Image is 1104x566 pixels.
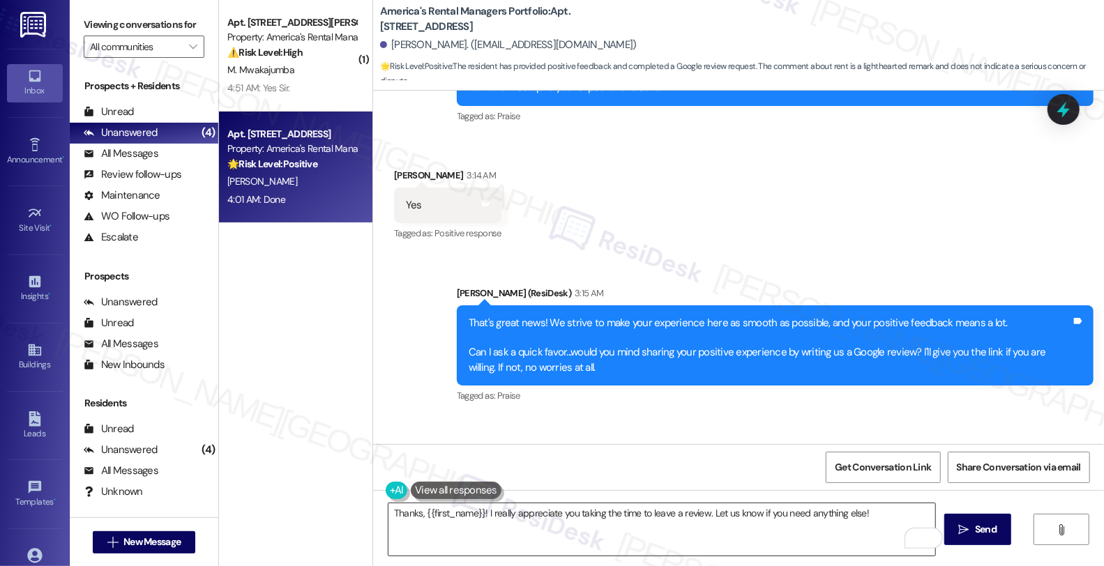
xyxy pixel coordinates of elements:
[571,286,603,300] div: 3:15 AM
[107,537,118,548] i: 
[835,460,931,475] span: Get Conversation Link
[198,439,218,461] div: (4)
[7,407,63,445] a: Leads
[227,63,294,76] span: M. Mwakajumba
[84,125,158,140] div: Unanswered
[84,14,204,36] label: Viewing conversations for
[84,337,158,351] div: All Messages
[227,193,285,206] div: 4:01 AM: Done
[227,141,356,156] div: Property: America's Rental Managers Portfolio
[7,270,63,307] a: Insights •
[48,289,50,299] span: •
[84,146,158,161] div: All Messages
[406,198,422,213] div: Yes
[975,522,997,537] span: Send
[948,452,1090,483] button: Share Conversation via email
[84,443,158,457] div: Unanswered
[84,295,158,309] div: Unanswered
[957,460,1081,475] span: Share Conversation via email
[50,221,52,231] span: •
[7,201,63,239] a: Site Visit •
[457,385,1094,406] div: Tagged as:
[93,531,196,553] button: New Message
[380,59,1104,89] span: : The resident has provided positive feedback and completed a Google review request. The comment ...
[84,358,165,372] div: New Inbounds
[7,475,63,513] a: Templates •
[227,127,356,141] div: Apt. [STREET_ADDRESS]
[84,464,158,478] div: All Messages
[84,188,160,203] div: Maintenance
[227,46,303,59] strong: ⚠️ Risk Level: High
[70,79,218,93] div: Prospects + Residents
[380,4,659,34] b: America's Rental Managers Portfolio: Apt. [STREET_ADDRESS]
[497,390,520,401] span: Praise
[90,36,182,58] input: All communities
[20,12,49,38] img: ResiDesk Logo
[227,30,356,45] div: Property: America's Rental Managers Portfolio
[84,209,169,224] div: WO Follow-ups
[959,524,969,535] i: 
[84,167,181,182] div: Review follow-ups
[394,223,501,243] div: Tagged as:
[227,175,297,188] span: [PERSON_NAME]
[380,38,637,52] div: [PERSON_NAME]. ([EMAIL_ADDRESS][DOMAIN_NAME])
[84,230,138,245] div: Escalate
[62,153,64,162] span: •
[84,422,134,436] div: Unread
[469,316,1071,376] div: That's great news! We strive to make your experience here as smooth as possible, and your positiv...
[198,122,218,144] div: (4)
[394,168,501,188] div: [PERSON_NAME]
[457,286,1094,305] div: [PERSON_NAME] (ResiDesk)
[497,110,520,122] span: Praise
[227,15,356,30] div: Apt. [STREET_ADDRESS][PERSON_NAME], [STREET_ADDRESS][PERSON_NAME]
[123,535,181,549] span: New Message
[380,61,452,72] strong: 🌟 Risk Level: Positive
[70,269,218,284] div: Prospects
[84,484,143,499] div: Unknown
[84,105,134,119] div: Unread
[457,106,1094,126] div: Tagged as:
[944,514,1012,545] button: Send
[7,338,63,376] a: Buildings
[388,503,935,556] textarea: To enrich screen reader interactions, please activate Accessibility in Grammarly extension settings
[826,452,940,483] button: Get Conversation Link
[84,316,134,330] div: Unread
[1056,524,1066,535] i: 
[70,396,218,411] div: Residents
[227,158,317,170] strong: 🌟 Risk Level: Positive
[434,227,501,239] span: Positive response
[464,168,496,183] div: 3:14 AM
[7,64,63,102] a: Inbox
[54,495,56,505] span: •
[227,82,289,94] div: 4:51 AM: Yes Sir.
[189,41,197,52] i: 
